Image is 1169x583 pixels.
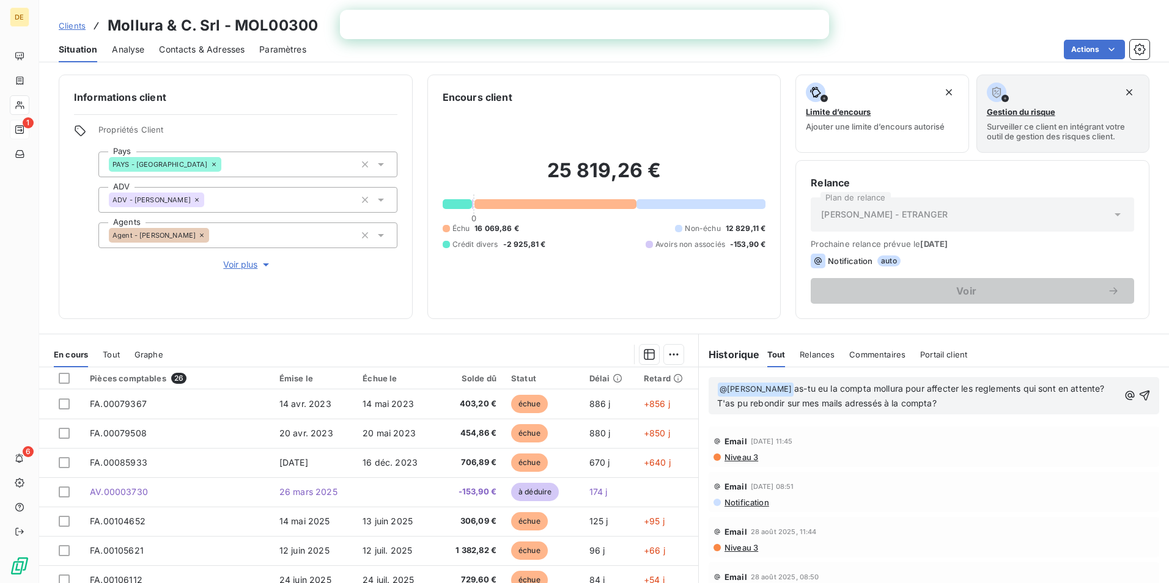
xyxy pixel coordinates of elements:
span: échue [511,453,548,472]
div: Retard [644,373,691,383]
span: AV.00003730 [90,486,148,497]
span: 403,20 € [444,398,496,410]
span: Avoirs non associés [655,239,725,250]
span: 28 août 2025, 08:50 [751,573,819,581]
iframe: Intercom live chat bannière [340,10,829,39]
span: Agent - [PERSON_NAME] [112,232,196,239]
span: 96 j [589,545,605,555]
span: 125 j [589,516,608,526]
span: Portail client [920,350,967,359]
span: [DATE] 08:51 [751,483,794,490]
span: Email [725,482,747,491]
span: PAYS - [GEOGRAPHIC_DATA] [112,161,208,168]
span: [DATE] [920,239,948,249]
span: -153,90 € [444,486,496,498]
div: Délai [589,373,629,383]
span: Analyse [112,43,144,56]
span: 20 avr. 2023 [279,428,333,438]
span: Voir plus [223,258,272,271]
span: 26 mars 2025 [279,486,337,497]
span: 706,89 € [444,457,496,469]
span: Non-échu [685,223,720,234]
span: Crédit divers [452,239,498,250]
span: +640 j [644,457,671,468]
button: Limite d’encoursAjouter une limite d’encours autorisé [795,75,968,153]
span: Notification [723,497,769,507]
span: Limite d’encours [806,107,871,117]
span: Clients [59,21,86,31]
span: 26 [171,373,186,384]
span: +850 j [644,428,670,438]
span: FA.00085933 [90,457,147,468]
span: +856 j [644,398,670,409]
span: Situation [59,43,97,56]
div: Solde dû [444,373,496,383]
span: Graphe [135,350,163,359]
span: Email [725,572,747,582]
span: Email [725,527,747,537]
h6: Encours client [443,90,512,105]
h2: 25 819,26 € [443,158,766,195]
input: Ajouter une valeur [209,230,219,241]
iframe: Intercom live chat [1127,541,1157,571]
span: as-tu eu la compta mollura pour affecter les reglements qui sont en attente? T'as pu rebondir sur... [717,383,1107,408]
span: 174 j [589,486,608,497]
span: FA.00105621 [90,545,144,555]
button: Voir plus [98,258,397,271]
span: Échu [452,223,470,234]
span: Paramètres [259,43,306,56]
div: Échue le [363,373,429,383]
span: 14 mai 2023 [363,398,414,409]
span: Tout [103,350,120,359]
span: +66 j [644,545,665,555]
span: Tout [767,350,786,359]
span: ADV - [PERSON_NAME] [112,196,191,204]
span: -2 925,81 € [503,239,546,250]
span: Surveiller ce client en intégrant votre outil de gestion des risques client. [987,122,1139,141]
span: 886 j [589,398,611,409]
span: FA.00079367 [90,398,147,409]
span: auto [877,255,901,266]
span: 12 829,11 € [726,223,766,234]
span: échue [511,395,548,413]
span: 14 avr. 2023 [279,398,331,409]
div: Statut [511,373,575,383]
span: Ajouter une limite d’encours autorisé [806,122,945,131]
span: 1 382,82 € [444,544,496,557]
span: 454,86 € [444,427,496,439]
span: 14 mai 2025 [279,516,330,526]
span: échue [511,541,548,560]
span: Voir [825,286,1107,296]
span: Propriétés Client [98,125,397,142]
span: @ [PERSON_NAME] [718,383,794,397]
input: Ajouter une valeur [204,194,214,205]
span: 28 août 2025, 11:44 [751,528,817,535]
span: En cours [54,350,88,359]
span: Niveau 3 [723,452,758,462]
span: 16 069,86 € [474,223,519,234]
span: Niveau 3 [723,543,758,552]
span: 20 mai 2023 [363,428,416,438]
h6: Relance [811,175,1134,190]
span: [PERSON_NAME] - ETRANGER [821,208,948,221]
span: Relances [800,350,835,359]
span: 6 [23,446,34,457]
span: 1 [23,117,34,128]
div: Émise le [279,373,348,383]
img: Logo LeanPay [10,556,29,576]
div: Pièces comptables [90,373,265,384]
span: Prochaine relance prévue le [811,239,1134,249]
span: 12 juil. 2025 [363,545,412,555]
span: Commentaires [849,350,905,359]
span: -153,90 € [730,239,765,250]
span: Contacts & Adresses [159,43,245,56]
span: échue [511,424,548,442]
div: DE [10,7,29,27]
span: 16 déc. 2023 [363,457,418,468]
span: Email [725,436,747,446]
span: 306,09 € [444,515,496,527]
h3: Mollura & C. Srl - MOL00300 [108,15,318,37]
span: FA.00079508 [90,428,147,438]
span: FA.00104652 [90,516,146,526]
span: 0 [471,213,476,223]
